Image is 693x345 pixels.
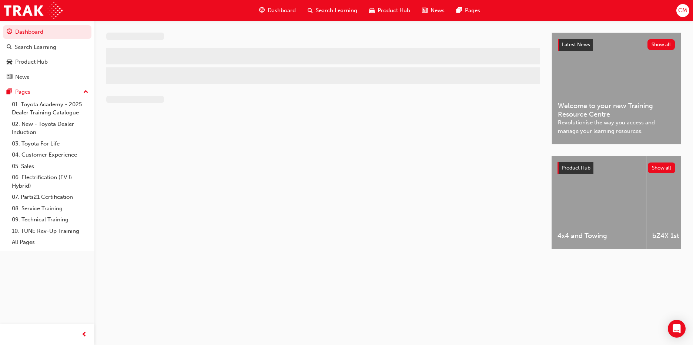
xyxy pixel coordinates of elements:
[558,232,640,240] span: 4x4 and Towing
[9,203,91,214] a: 08. Service Training
[302,3,363,18] a: search-iconSearch Learning
[9,149,91,161] a: 04. Customer Experience
[7,74,12,81] span: news-icon
[456,6,462,15] span: pages-icon
[558,118,675,135] span: Revolutionise the way you access and manage your learning resources.
[422,6,428,15] span: news-icon
[9,214,91,225] a: 09. Technical Training
[558,39,675,51] a: Latest NewsShow all
[465,6,480,15] span: Pages
[369,6,375,15] span: car-icon
[3,24,91,85] button: DashboardSearch LearningProduct HubNews
[9,99,91,118] a: 01. Toyota Academy - 2025 Dealer Training Catalogue
[15,88,30,96] div: Pages
[9,138,91,150] a: 03. Toyota For Life
[7,89,12,96] span: pages-icon
[648,163,676,173] button: Show all
[558,162,675,174] a: Product HubShow all
[9,237,91,248] a: All Pages
[558,102,675,118] span: Welcome to your new Training Resource Centre
[451,3,486,18] a: pages-iconPages
[676,4,689,17] button: CM
[3,25,91,39] a: Dashboard
[9,118,91,138] a: 02. New - Toyota Dealer Induction
[268,6,296,15] span: Dashboard
[15,43,56,51] div: Search Learning
[15,58,48,66] div: Product Hub
[3,40,91,54] a: Search Learning
[647,39,675,50] button: Show all
[15,73,29,81] div: News
[308,6,313,15] span: search-icon
[363,3,416,18] a: car-iconProduct Hub
[7,44,12,51] span: search-icon
[7,59,12,66] span: car-icon
[668,320,686,338] div: Open Intercom Messenger
[9,191,91,203] a: 07. Parts21 Certification
[83,87,88,97] span: up-icon
[9,172,91,191] a: 06. Electrification (EV & Hybrid)
[7,29,12,36] span: guage-icon
[3,85,91,99] button: Pages
[562,41,590,48] span: Latest News
[416,3,451,18] a: news-iconNews
[562,165,590,171] span: Product Hub
[253,3,302,18] a: guage-iconDashboard
[678,6,687,15] span: CM
[81,330,87,339] span: prev-icon
[378,6,410,15] span: Product Hub
[552,33,681,144] a: Latest NewsShow allWelcome to your new Training Resource CentreRevolutionise the way you access a...
[431,6,445,15] span: News
[9,225,91,237] a: 10. TUNE Rev-Up Training
[4,2,63,19] img: Trak
[259,6,265,15] span: guage-icon
[552,156,646,249] a: 4x4 and Towing
[3,55,91,69] a: Product Hub
[9,161,91,172] a: 05. Sales
[316,6,357,15] span: Search Learning
[3,70,91,84] a: News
